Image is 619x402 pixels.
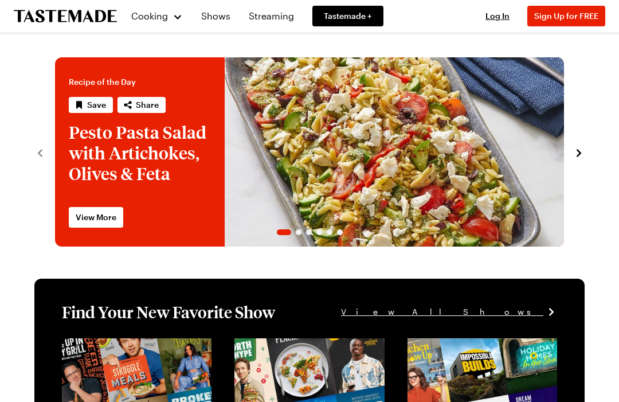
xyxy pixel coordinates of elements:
[306,229,312,235] span: Go to slide 3
[312,6,383,26] a: Tastemade +
[475,10,520,22] button: Log In
[69,97,113,113] button: Save recipe
[62,339,183,364] a: View full content for [object Object]
[527,6,605,26] button: Sign Up for FREE
[316,229,322,235] span: Go to slide 4
[296,229,301,235] span: Go to slide 2
[337,229,343,235] span: Go to slide 6
[55,57,564,247] div: 1 / 6
[131,10,168,21] span: Cooking
[14,10,117,23] a: To Tastemade Home Page
[69,207,123,228] a: View More
[234,339,356,364] a: View full content for [object Object]
[131,2,183,30] button: Cooking
[327,229,332,235] span: Go to slide 5
[117,97,166,113] button: Share
[324,10,372,22] span: Tastemade +
[341,306,543,318] span: View All Shows
[87,99,106,111] span: Save
[485,11,510,21] span: Log In
[277,229,291,235] span: Go to slide 1
[34,145,46,159] button: navigate to previous item
[534,11,598,21] span: Sign Up for FREE
[136,99,159,111] span: Share
[341,306,557,318] a: View All Shows
[76,212,116,223] span: View More
[408,339,529,364] a: View full content for [object Object]
[62,302,275,322] h1: Find Your New Favorite Show
[573,145,585,159] button: navigate to next item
